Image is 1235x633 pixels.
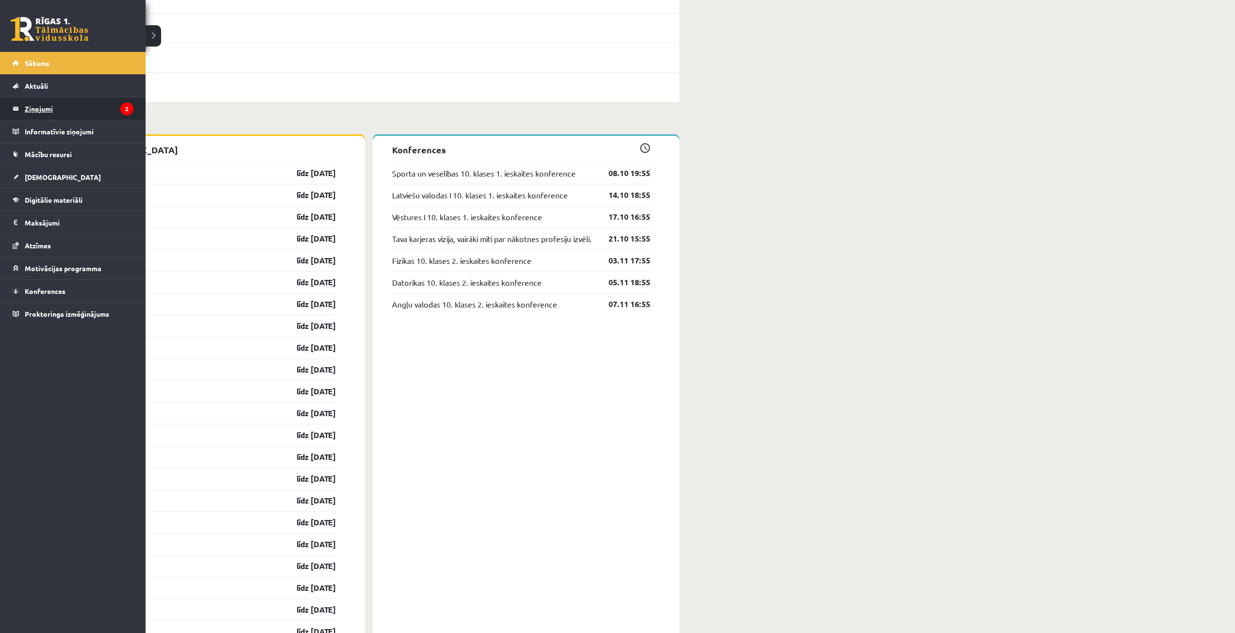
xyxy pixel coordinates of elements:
[392,211,542,223] a: Vēstures I 10. klases 1. ieskaites konference
[280,429,336,441] a: līdz [DATE]
[13,97,133,120] a: Ziņojumi2
[13,143,133,165] a: Mācību resursi
[13,303,133,325] a: Proktoringa izmēģinājums
[594,189,650,201] a: 14.10 18:55
[25,287,66,295] span: Konferences
[280,189,336,201] a: līdz [DATE]
[280,407,336,419] a: līdz [DATE]
[120,102,133,115] i: 2
[280,211,336,223] a: līdz [DATE]
[280,582,336,594] a: līdz [DATE]
[25,264,101,273] span: Motivācijas programma
[392,143,650,156] p: Konferences
[25,150,72,159] span: Mācību resursi
[280,517,336,528] a: līdz [DATE]
[13,52,133,74] a: Sākums
[280,167,336,179] a: līdz [DATE]
[594,298,650,310] a: 07.11 16:55
[594,233,650,244] a: 21.10 15:55
[280,255,336,266] a: līdz [DATE]
[280,495,336,506] a: līdz [DATE]
[280,342,336,354] a: līdz [DATE]
[25,173,101,181] span: [DEMOGRAPHIC_DATA]
[594,276,650,288] a: 05.11 18:55
[280,560,336,572] a: līdz [DATE]
[25,309,109,318] span: Proktoringa izmēģinājums
[11,17,88,41] a: Rīgas 1. Tālmācības vidusskola
[594,255,650,266] a: 03.11 17:55
[13,234,133,257] a: Atzīmes
[392,298,557,310] a: Angļu valodas 10. klases 2. ieskaites konference
[13,280,133,302] a: Konferences
[25,241,51,250] span: Atzīmes
[280,233,336,244] a: līdz [DATE]
[25,195,82,204] span: Digitālie materiāli
[13,120,133,143] a: Informatīvie ziņojumi
[280,364,336,375] a: līdz [DATE]
[25,120,133,143] legend: Informatīvie ziņojumi
[280,473,336,485] a: līdz [DATE]
[25,59,49,67] span: Sākums
[594,167,650,179] a: 08.10 19:55
[25,211,133,234] legend: Maksājumi
[280,386,336,397] a: līdz [DATE]
[13,166,133,188] a: [DEMOGRAPHIC_DATA]
[392,255,531,266] a: Fizikas 10. klases 2. ieskaites konference
[280,320,336,332] a: līdz [DATE]
[392,189,568,201] a: Latviešu valodas I 10. klases 1. ieskaites konference
[392,233,592,244] a: Tava karjeras vīzija, vairāki mīti par nākotnes profesiju izvēli.
[392,276,542,288] a: Datorikas 10. klases 2. ieskaites konference
[280,538,336,550] a: līdz [DATE]
[13,189,133,211] a: Digitālie materiāli
[280,276,336,288] a: līdz [DATE]
[25,81,48,90] span: Aktuāli
[13,257,133,279] a: Motivācijas programma
[13,75,133,97] a: Aktuāli
[25,97,133,120] legend: Ziņojumi
[392,167,576,179] a: Sporta un veselības 10. klases 1. ieskaites konference
[78,143,336,156] p: [DEMOGRAPHIC_DATA]
[594,211,650,223] a: 17.10 16:55
[280,451,336,463] a: līdz [DATE]
[280,604,336,616] a: līdz [DATE]
[280,298,336,310] a: līdz [DATE]
[13,211,133,234] a: Maksājumi
[62,117,675,130] p: Tuvākās aktivitātes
